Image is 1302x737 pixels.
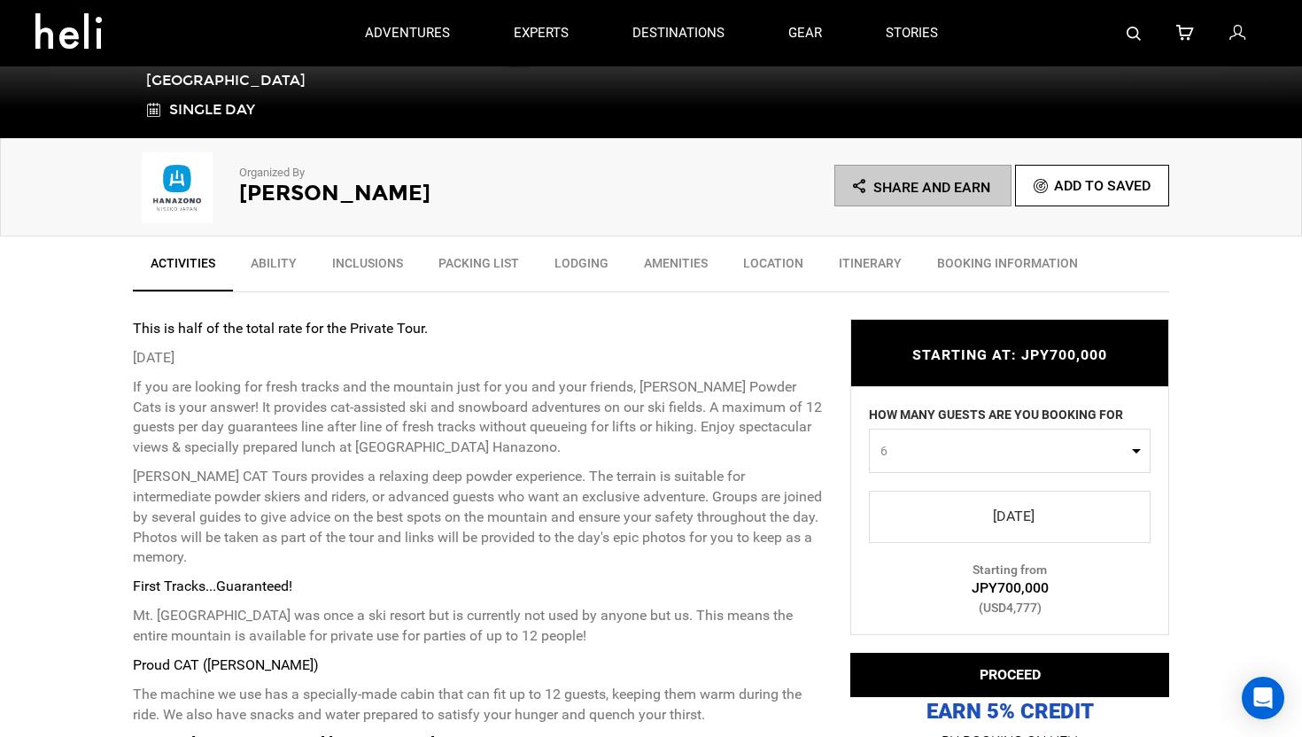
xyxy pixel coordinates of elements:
img: search-bar-icon.svg [1127,27,1141,41]
a: Packing List [421,245,537,290]
p: [DATE] [133,348,824,368]
p: [PERSON_NAME] CAT Tours provides a relaxing deep powder experience. The terrain is suitable for i... [133,467,824,568]
a: Activities [133,245,233,291]
strong: Proud CAT ([PERSON_NAME]) [133,656,319,673]
a: Location [725,245,821,290]
div: (USD4,777) [851,598,1168,616]
a: Itinerary [821,245,919,290]
a: Lodging [537,245,626,290]
button: PROCEED [850,652,1169,696]
a: BOOKING INFORMATION [919,245,1096,290]
a: Ability [233,245,314,290]
span: 6 [880,441,1128,459]
button: 6 [869,428,1151,472]
span: Single Day [169,101,255,118]
p: The machine we use has a specially-made cabin that can fit up to 12 guests, keeping them warm dur... [133,685,824,725]
a: Inclusions [314,245,421,290]
p: adventures [365,24,450,43]
div: JPY700,000 [851,578,1168,598]
h2: [PERSON_NAME] [239,182,602,205]
p: If you are looking for fresh tracks and the mountain just for you and your friends, [PERSON_NAME]... [133,377,824,458]
span: STARTING AT: JPY700,000 [912,346,1107,363]
label: HOW MANY GUESTS ARE YOU BOOKING FOR [869,405,1123,428]
a: Amenities [626,245,725,290]
p: Organized By [239,165,602,182]
p: destinations [632,24,725,43]
img: c90eb36aa2f3644045e67242f5c873f0.png [133,152,221,223]
strong: First Tracks...Guaranteed! [133,578,292,594]
p: Mt. [GEOGRAPHIC_DATA] was once a ski resort but is currently not used by anyone but us. This mean... [133,606,824,647]
div: Open Intercom Messenger [1242,677,1284,719]
p: experts [514,24,569,43]
strong: This is half of the total rate for the Private Tour. [133,320,428,337]
span: Add To Saved [1054,177,1151,194]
